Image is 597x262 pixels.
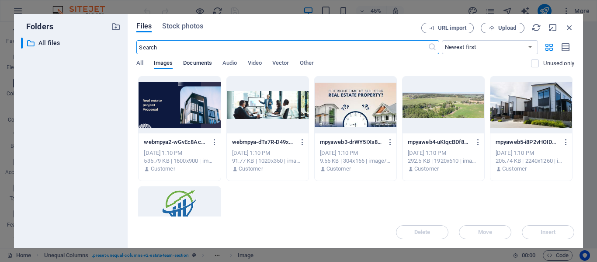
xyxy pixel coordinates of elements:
[496,138,559,146] p: mpyaweb5-i8P2vHOIDSIIoBp0gyQi_g.webp
[496,157,567,165] div: 205.74 KB | 2240x1260 | image/webp
[144,138,207,146] p: webmpya2-wGvEc8AcVvLqYV6LuYiBKA.png
[320,149,391,157] div: [DATE] 1:10 PM
[272,58,289,70] span: Vector
[21,38,23,49] div: ​
[565,23,574,32] i: Close
[232,138,295,146] p: webmpya-dTs7R-D49xJ7jC_M9xHGsg.jpg
[408,149,479,157] div: [DATE] 1:10 PM
[222,58,237,70] span: Audio
[300,58,314,70] span: Other
[232,157,303,165] div: 91.77 KB | 1020x350 | image/jpeg
[151,165,175,173] p: Customer
[320,157,391,165] div: 9.55 KB | 304x166 | image/jpeg
[183,58,212,70] span: Documents
[496,149,567,157] div: [DATE] 1:10 PM
[320,138,383,146] p: mpyaweb3-drWY5IXs82m5C1WQMTUOjA.jpeg
[414,165,439,173] p: Customer
[136,21,152,31] span: Files
[144,149,215,157] div: [DATE] 1:10 PM
[136,40,427,54] input: Search
[326,165,351,173] p: Customer
[408,157,479,165] div: 292.5 KB | 1920x610 | image/jpeg
[481,23,524,33] button: Upload
[438,25,466,31] span: URL import
[548,23,558,32] i: Minimize
[498,25,516,31] span: Upload
[154,58,173,70] span: Images
[421,23,474,33] button: URL import
[248,58,262,70] span: Video
[38,38,105,48] p: All files
[543,59,574,67] p: Displays only files that are not in use on the website. Files added during this session can still...
[531,23,541,32] i: Reload
[144,157,215,165] div: 535.79 KB | 1600x900 | image/png
[502,165,527,173] p: Customer
[136,58,143,70] span: All
[408,138,471,146] p: mpyaweb4-uKtqcBDf8B2WKognSNM4MQ.jpg
[111,22,121,31] i: Create new folder
[239,165,263,173] p: Customer
[232,149,303,157] div: [DATE] 1:10 PM
[21,21,53,32] p: Folders
[162,21,203,31] span: Stock photos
